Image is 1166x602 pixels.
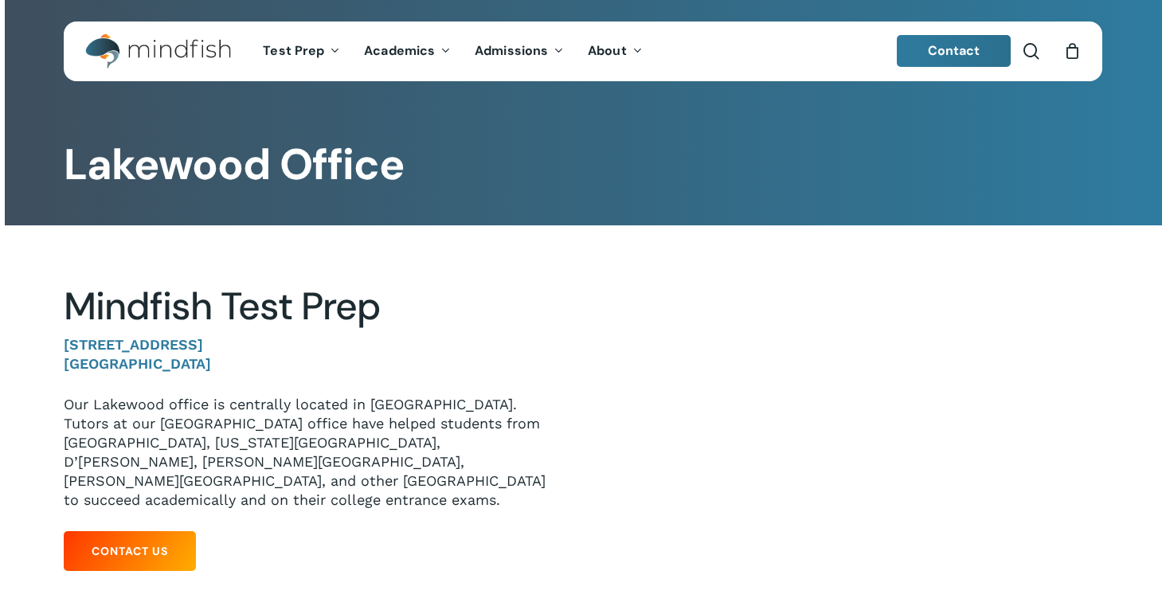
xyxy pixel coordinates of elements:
span: Test Prep [263,42,324,59]
span: About [588,42,627,59]
p: Our Lakewood office is centrally located in [GEOGRAPHIC_DATA]. Tutors at our [GEOGRAPHIC_DATA] of... [64,395,559,510]
a: Test Prep [251,45,352,58]
span: Admissions [475,42,548,59]
a: Contact [897,35,1011,67]
span: Contact Us [92,543,168,559]
strong: [GEOGRAPHIC_DATA] [64,355,211,372]
a: Academics [352,45,463,58]
nav: Main Menu [251,21,654,81]
a: Admissions [463,45,576,58]
h1: Lakewood Office [64,139,1101,190]
span: Academics [364,42,435,59]
strong: [STREET_ADDRESS] [64,336,203,353]
a: Cart [1063,42,1081,60]
span: Contact [928,42,980,59]
a: About [576,45,655,58]
h2: Mindfish Test Prep [64,283,559,330]
a: Contact Us [64,531,196,571]
header: Main Menu [64,21,1102,81]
